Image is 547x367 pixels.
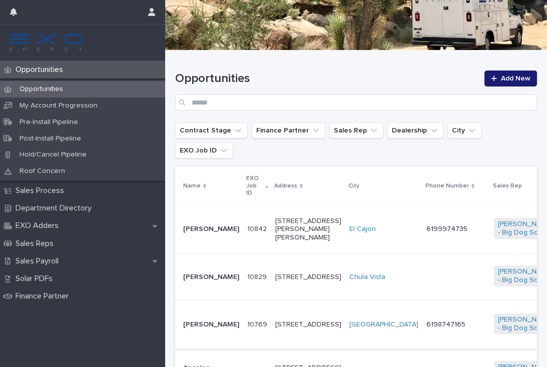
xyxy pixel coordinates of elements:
[247,318,269,329] p: 10769
[183,273,239,281] p: [PERSON_NAME]
[12,150,95,159] p: Hold/Cancel Pipeline
[175,94,537,110] input: Search
[349,225,376,233] a: El Cajon
[348,180,359,191] p: City
[12,274,61,283] p: Solar PDFs
[12,291,77,301] p: Finance Partner
[183,180,201,191] p: Name
[274,180,297,191] p: Address
[175,142,233,158] button: EXO Job ID
[247,223,269,233] p: 10842
[12,256,67,266] p: Sales Payroll
[275,217,341,242] p: [STREET_ADDRESS][PERSON_NAME][PERSON_NAME]
[175,71,478,86] h1: Opportunities
[12,85,71,93] p: Opportunities
[349,320,418,329] a: [GEOGRAPHIC_DATA]
[484,70,537,86] a: Add New
[252,122,325,138] button: Finance Partner
[12,167,73,175] p: Roof Concern
[12,239,62,248] p: Sales Reps
[183,225,239,233] p: [PERSON_NAME]
[175,122,248,138] button: Contract Stage
[425,180,469,191] p: Phone Number
[275,320,341,329] p: [STREET_ADDRESS]
[12,118,86,126] p: Pre-Install Pipeline
[12,101,106,110] p: My Account Progression
[12,134,89,143] p: Post-Install Pipeline
[493,180,522,191] p: Sales Rep
[501,75,530,82] span: Add New
[426,321,465,328] a: 6198747165
[447,122,481,138] button: City
[387,122,443,138] button: Dealership
[12,203,100,213] p: Department Directory
[8,32,84,52] img: FKS5r6ZBThi8E5hshIGi
[349,273,385,281] a: Chula Vista
[183,320,239,329] p: [PERSON_NAME]
[329,122,383,138] button: Sales Rep
[12,186,72,195] p: Sales Process
[275,273,341,281] p: [STREET_ADDRESS]
[247,271,269,281] p: 10829
[426,225,467,232] a: 6199974735
[12,65,71,74] p: Opportunities
[246,173,263,198] p: EXO Job ID
[12,221,67,230] p: EXO Adders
